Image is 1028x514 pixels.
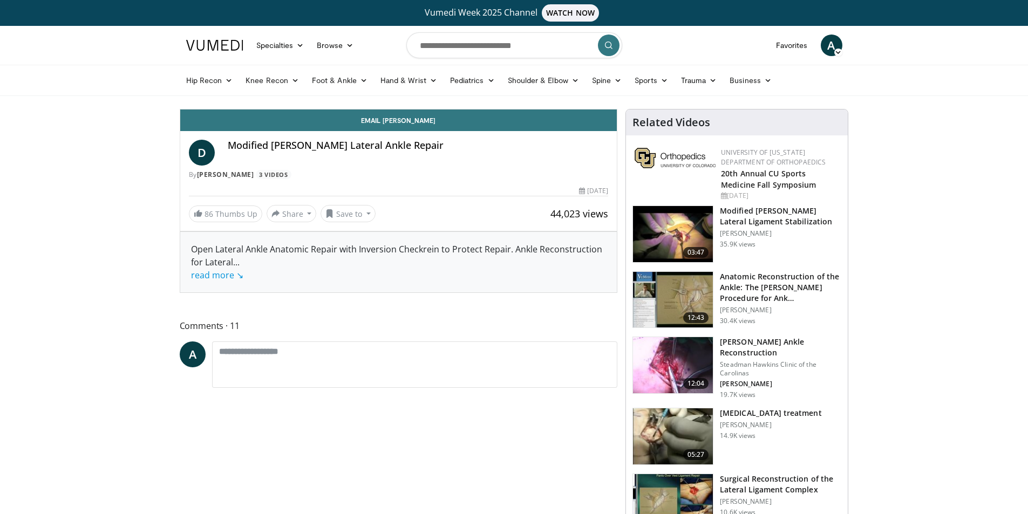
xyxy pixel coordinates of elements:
[586,70,628,91] a: Spine
[632,408,841,465] a: 05:27 [MEDICAL_DATA] treatment [PERSON_NAME] 14.9K views
[191,269,243,281] a: read more ↘
[444,70,501,91] a: Pediatrics
[720,240,755,249] p: 35.9K views
[501,70,586,91] a: Shoulder & Elbow
[720,306,841,314] p: [PERSON_NAME]
[321,205,376,222] button: Save to
[633,272,713,328] img: 279206_0002_1.png.150x105_q85_crop-smart_upscale.jpg
[632,271,841,328] a: 12:43 Anatomic Reconstruction of the Ankle: The [PERSON_NAME] Procedure for Ank… [PERSON_NAME] 30...
[239,70,305,91] a: Knee Recon
[632,116,710,129] h4: Related Videos
[720,380,841,388] p: [PERSON_NAME]
[683,449,709,460] span: 05:27
[821,35,842,56] a: A
[189,140,215,166] a: D
[180,319,618,333] span: Comments 11
[191,243,607,282] div: Open Lateral Ankle Anatomic Repair with Inversion Checkrein to Protect Repair. Ankle Reconstructi...
[770,35,814,56] a: Favorites
[721,191,839,201] div: [DATE]
[632,205,841,263] a: 03:47 Modified [PERSON_NAME] Lateral Ligament Stabilization [PERSON_NAME] 35.9K views
[635,148,716,168] img: 355603a8-37da-49b6-856f-e00d7e9307d3.png.150x105_q85_autocrop_double_scale_upscale_version-0.2.png
[267,205,317,222] button: Share
[723,70,778,91] a: Business
[720,431,755,440] p: 14.9K views
[189,205,262,222] a: 86 Thumbs Up
[305,70,374,91] a: Foot & Ankle
[186,40,243,51] img: VuMedi Logo
[628,70,675,91] a: Sports
[579,186,608,196] div: [DATE]
[406,32,622,58] input: Search topics, interventions
[683,312,709,323] span: 12:43
[720,497,841,506] p: [PERSON_NAME]
[720,390,755,399] p: 19.7K views
[720,421,821,429] p: [PERSON_NAME]
[374,70,444,91] a: Hand & Wrist
[633,337,713,393] img: feAgcbrvkPN5ynqH4xMDoxOjA4MTsiGN_1.150x105_q85_crop-smart_upscale.jpg
[180,341,206,367] a: A
[189,170,609,180] div: By
[721,168,816,190] a: 20th Annual CU Sports Medicine Fall Symposium
[720,337,841,358] h3: [PERSON_NAME] Ankle Reconstruction
[720,317,755,325] p: 30.4K views
[720,474,841,495] h3: Surgical Reconstruction of the Lateral Ligament Complex
[683,247,709,258] span: 03:47
[720,408,821,419] h3: [MEDICAL_DATA] treatment
[180,109,617,131] a: Email [PERSON_NAME]
[720,205,841,227] h3: Modified [PERSON_NAME] Lateral Ligament Stabilization
[550,207,608,220] span: 44,023 views
[720,360,841,378] p: Steadman Hawkins Clinic of the Carolinas
[675,70,724,91] a: Trauma
[180,70,240,91] a: Hip Recon
[633,408,713,464] img: gobbi_1_3.png.150x105_q85_crop-smart_upscale.jpg
[310,35,360,56] a: Browse
[720,229,841,238] p: [PERSON_NAME]
[633,206,713,262] img: Picture_9_13_2.png.150x105_q85_crop-smart_upscale.jpg
[228,140,609,152] h4: Modified [PERSON_NAME] Lateral Ankle Repair
[632,337,841,399] a: 12:04 [PERSON_NAME] Ankle Reconstruction Steadman Hawkins Clinic of the Carolinas [PERSON_NAME] 1...
[256,170,291,179] a: 3 Videos
[720,271,841,304] h3: Anatomic Reconstruction of the Ankle: The [PERSON_NAME] Procedure for Ank…
[683,378,709,389] span: 12:04
[197,170,254,179] a: [PERSON_NAME]
[542,4,599,22] span: WATCH NOW
[188,4,841,22] a: Vumedi Week 2025 ChannelWATCH NOW
[721,148,826,167] a: University of [US_STATE] Department of Orthopaedics
[205,209,213,219] span: 86
[250,35,311,56] a: Specialties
